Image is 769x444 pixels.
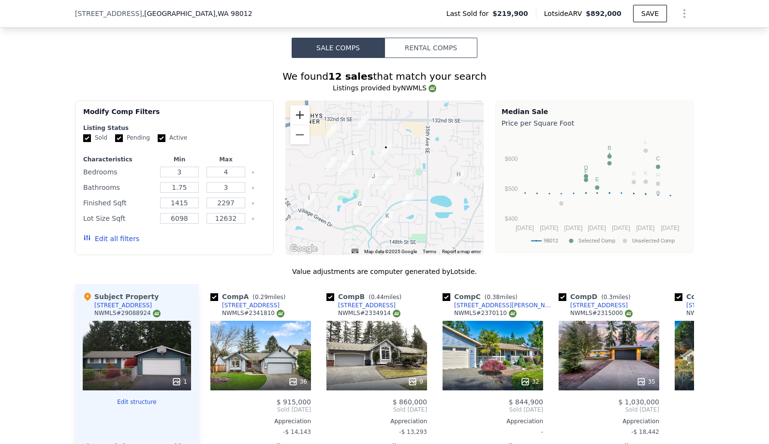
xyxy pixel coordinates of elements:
div: Characteristics [83,156,154,163]
div: 9 [408,377,423,387]
span: , [GEOGRAPHIC_DATA] [142,9,252,18]
a: Terms (opens in new tab) [423,249,436,254]
text: H [656,172,660,178]
div: [STREET_ADDRESS] [94,301,152,309]
div: Comp B [326,292,405,301]
div: 2730 140th Pl SE [368,172,379,188]
text: [DATE] [588,225,606,231]
input: Active [158,134,165,142]
div: [STREET_ADDRESS][PERSON_NAME] [454,301,555,309]
input: Pending [115,134,123,142]
img: NWMLS Logo [429,85,436,92]
div: NWMLS # 2341810 [222,309,284,317]
div: 2923 Silver Crest Dr [381,143,391,159]
text: L [644,139,647,145]
div: Comp E [675,292,753,301]
div: 1 [172,377,187,387]
span: $ 915,000 [277,398,311,406]
div: Lot Size Sqft [83,212,154,225]
label: Pending [115,134,150,142]
input: Sold [83,134,91,142]
div: Listings provided by NWMLS [75,83,694,93]
div: Median Sale [502,107,688,116]
div: 14120 30th Ave SE [382,177,393,194]
div: We found that match your search [75,70,694,83]
div: 2224 134th St SE [327,123,338,140]
text: J [657,181,660,187]
span: [STREET_ADDRESS] [75,9,142,18]
span: Last Sold for [446,9,493,18]
button: Clear [251,217,255,221]
a: [STREET_ADDRESS] [210,301,280,309]
div: Comp A [210,292,289,301]
div: 2917 146th Pl SE [382,211,393,228]
span: Sold [DATE] [559,406,659,414]
span: 0.38 [487,294,500,301]
div: Modify Comp Filters [83,107,266,124]
div: 2216 138th Pl SE [326,156,337,172]
text: E [595,176,599,182]
div: Value adjustments are computer generated by Lotside . [75,267,694,276]
span: $ 860,000 [393,398,427,406]
a: Open this area in Google Maps (opens a new window) [288,243,320,255]
div: - [443,425,543,439]
label: Sold [83,134,107,142]
span: ( miles) [481,294,521,301]
text: [DATE] [612,225,630,231]
div: Appreciation [210,417,311,425]
span: $892,000 [586,10,621,17]
span: Sold [DATE] [210,406,311,414]
div: Bathrooms [83,181,154,194]
a: [STREET_ADDRESS] [675,301,744,309]
img: NWMLS Logo [625,310,633,317]
div: 2619 133rd Pl SE [358,114,369,130]
div: NWMLS # 2370110 [454,309,517,317]
text: [DATE] [540,225,558,231]
span: Lotside ARV [544,9,586,18]
div: NWMLS # 29088924 [94,309,161,317]
span: -$ 14,143 [283,429,311,435]
div: [STREET_ADDRESS] [222,301,280,309]
span: Map data ©2025 Google [364,249,417,254]
div: Appreciation [443,417,543,425]
div: Bedrooms [83,165,154,179]
div: NWMLS # 2315000 [570,309,633,317]
button: Zoom out [290,125,310,144]
img: NWMLS Logo [153,310,161,317]
button: Clear [251,186,255,190]
div: 3222 144th St SE [402,191,413,208]
text: G [632,171,636,176]
img: NWMLS Logo [277,310,284,317]
span: -$ 18,442 [631,429,659,435]
div: Finished Sqft [83,196,154,210]
span: 0.44 [371,294,384,301]
button: Rental Comps [384,38,477,58]
img: Google [288,243,320,255]
span: $ 844,900 [509,398,543,406]
div: Min [158,156,201,163]
text: [DATE] [516,225,534,231]
div: Listing Status [83,124,266,132]
div: 32 [520,377,539,387]
text: 98012 [544,238,558,244]
div: [STREET_ADDRESS] [686,301,744,309]
text: [DATE] [564,225,583,231]
text: A [608,152,612,158]
div: Appreciation [326,417,427,425]
div: NWMLS # 2320331 [686,309,749,317]
span: 0.3 [604,294,613,301]
text: K [644,170,648,176]
button: Show Options [675,4,694,23]
strong: 12 sales [328,71,373,82]
svg: A chart. [502,130,688,251]
button: Clear [251,201,255,205]
text: $500 [505,186,518,192]
div: [STREET_ADDRESS] [570,301,628,309]
span: ( miles) [597,294,634,301]
span: , WA 98012 [215,10,252,17]
span: ( miles) [249,294,289,301]
a: [STREET_ADDRESS] [559,301,628,309]
button: SAVE [633,5,667,22]
text: [DATE] [636,225,655,231]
